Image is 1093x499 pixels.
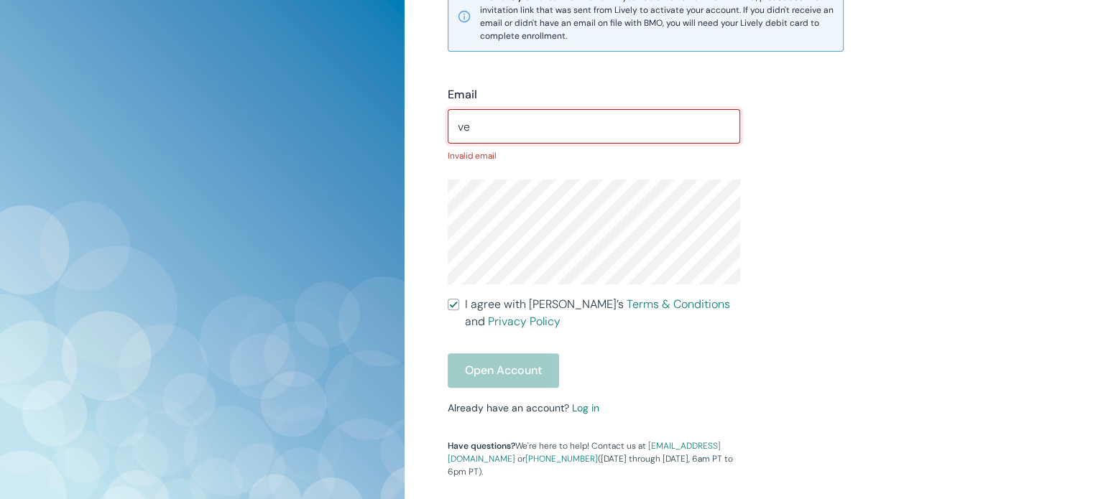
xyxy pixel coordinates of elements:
a: Terms & Conditions [627,297,730,312]
a: Privacy Policy [488,314,561,329]
strong: Have questions? [448,440,515,452]
p: We're here to help! Contact us at or ([DATE] through [DATE], 6am PT to 6pm PT). [448,439,740,478]
a: [PHONE_NUMBER] [525,453,598,465]
small: Already have an account? [448,401,599,414]
label: Email [448,86,477,103]
a: Log in [572,401,599,414]
p: Invalid email [448,149,740,162]
span: I agree with [PERSON_NAME]’s and [465,296,740,330]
